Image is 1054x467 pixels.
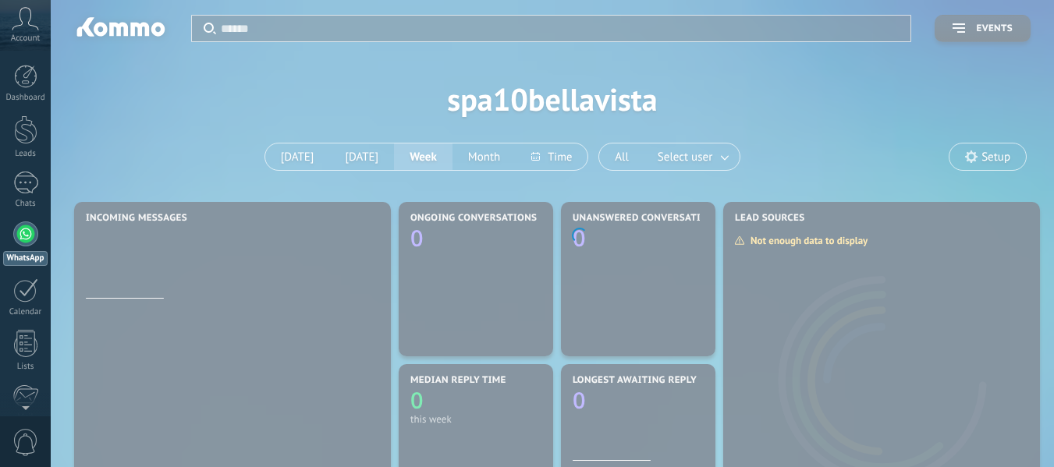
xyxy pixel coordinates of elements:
div: Lists [3,362,48,372]
span: Account [11,34,40,44]
div: Calendar [3,307,48,317]
div: Chats [3,199,48,209]
div: Leads [3,149,48,159]
div: Dashboard [3,93,48,103]
div: WhatsApp [3,251,48,266]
